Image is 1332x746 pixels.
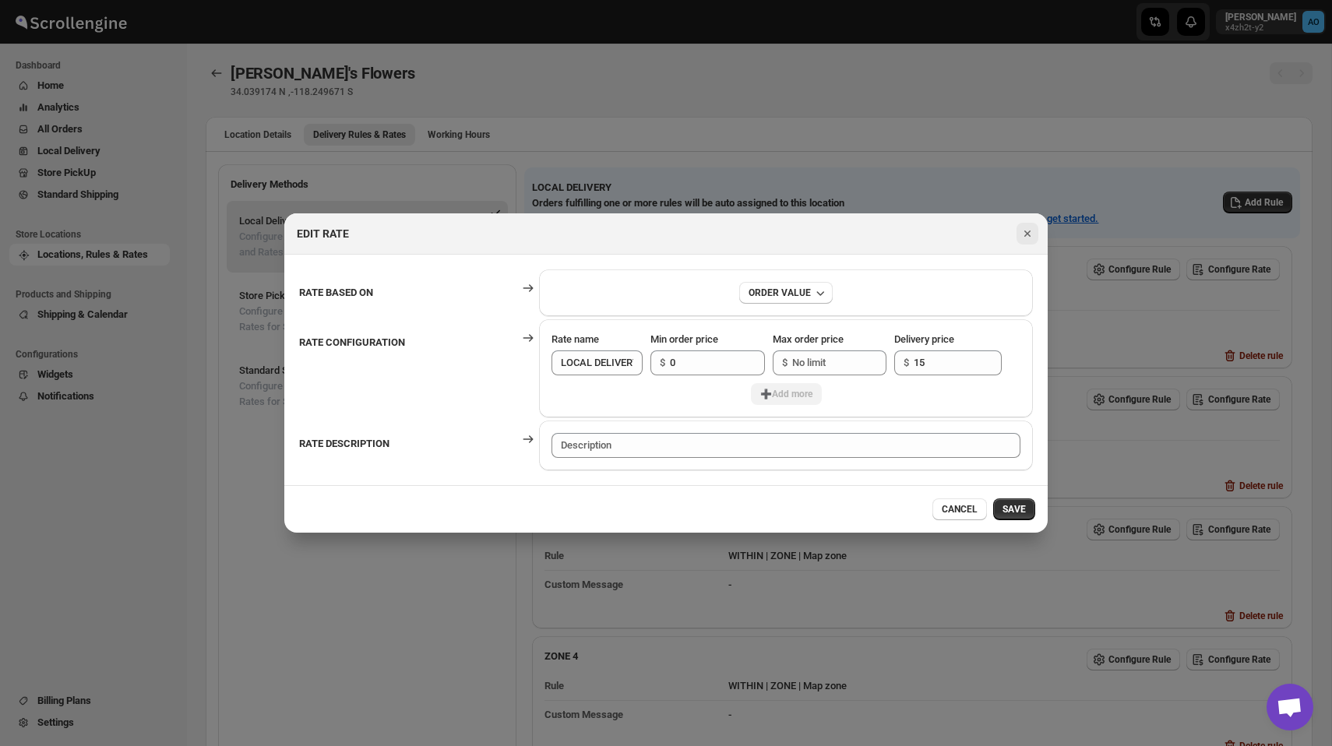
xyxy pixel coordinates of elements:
th: RATE BASED ON [298,269,518,317]
span: Delivery price [894,333,954,345]
span: $ [904,357,909,368]
span: Max order price [773,333,844,345]
button: CANCEL [932,498,987,520]
input: 0.00 [670,350,741,375]
h2: EDIT RATE [297,226,349,241]
span: Min order price [650,333,718,345]
input: Rate name [551,350,643,375]
button: Close [1017,223,1038,245]
span: $ [782,357,788,368]
button: ORDER VALUE [739,282,833,304]
span: Rate name [551,333,599,345]
span: $ [660,357,665,368]
input: No limit [792,350,863,375]
button: SAVE [993,498,1035,520]
th: RATE CONFIGURATION [298,318,518,418]
div: ORDER VALUE [749,287,811,299]
span: CANCEL [942,503,978,516]
input: 0.00 [914,350,978,375]
div: Open chat [1267,684,1313,730]
span: SAVE [1003,503,1026,516]
th: RATE DESCRIPTION [298,420,518,471]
